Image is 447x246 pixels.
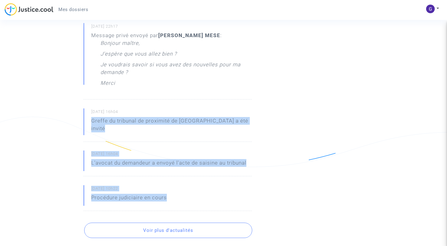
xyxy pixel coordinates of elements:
small: [DATE] 22h17 [91,24,252,32]
p: Procédure judiciaire en cours [91,194,167,205]
small: [DATE] 10h22 [91,186,252,194]
p: J'espère que vous allez bien ? [100,50,177,61]
p: L'avocat du demandeur a envoyé l'acte de saisine au tribunal [91,159,246,170]
p: Je voudrais savoir si vous avez des nouvelles pour ma demande ? [100,61,252,79]
img: jc-logo.svg [5,3,53,16]
a: Mes dossiers [53,5,93,14]
img: ACg8ocLmcCTnIdElxzwaom_j3rtoVX5QMZG2TSCxBtxRky4LzVYXDfQ=s96-c [426,5,435,13]
p: Bonjour maître, [100,39,140,50]
div: Message privé envoyé par : [91,32,252,90]
p: Greffe du tribunal de proximité de [GEOGRAPHIC_DATA] a été invité [91,117,252,135]
button: Voir plus d'actualités [84,223,252,238]
p: Merci [100,79,115,90]
span: Mes dossiers [58,7,88,12]
small: [DATE] 16h04 [91,151,252,159]
b: [PERSON_NAME] MESE [158,32,220,38]
small: [DATE] 16h04 [91,109,252,117]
